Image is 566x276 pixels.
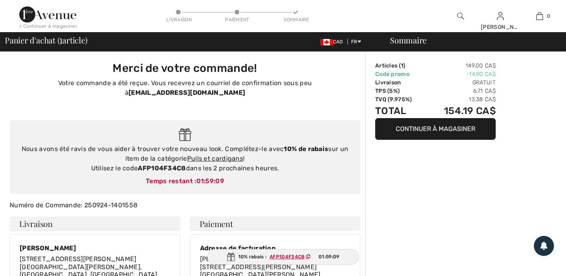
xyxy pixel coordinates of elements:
[129,89,245,96] strong: [EMAIL_ADDRESS][DOMAIN_NAME]
[19,6,76,22] img: 1ère Avenue
[375,87,425,95] td: TPS (5%)
[425,104,496,118] td: 154.19 CA$
[19,22,78,30] div: < Continuer à magasiner
[18,176,352,186] div: Temps restant :
[284,16,308,23] div: Sommaire
[200,255,253,263] span: [PERSON_NAME]
[187,155,243,162] a: Pulls et cardigans
[375,95,425,104] td: TVQ (9.975%)
[425,87,496,95] td: 6.71 CA$
[425,95,496,104] td: 13.38 CA$
[457,11,464,21] img: recherche
[284,145,328,153] strong: 10% de rabais
[14,78,356,98] p: Votre commande a été reçue. Vous recevrez un courriel de confirmation sous peu à
[270,254,304,260] ins: AFP104F34C8
[166,16,190,23] div: Livraison
[10,217,180,231] h4: Livraison
[14,61,356,75] h3: Merci de votre commande!
[320,39,333,45] img: Canadian Dollar
[536,11,543,21] img: Mon panier
[227,253,235,261] img: Gift.svg
[497,11,504,21] img: Mes infos
[425,70,496,78] td: -14.90 CA$
[375,70,425,78] td: Code promo
[207,249,359,265] div: 10% rabais :
[190,217,361,231] h4: Paiement
[196,177,224,185] span: 01:59:09
[18,144,352,173] div: Nous avons été ravis de vous aider à trouver votre nouveau look. Complétez-le avec sur un item de...
[225,16,249,23] div: Paiement
[138,164,186,172] strong: AFP104F34C8
[5,36,88,44] span: Panier d'achat ( article)
[520,11,559,21] a: 0
[200,244,351,252] div: Adresse de facturation
[547,12,550,20] span: 0
[425,78,496,87] td: Gratuit
[375,104,425,118] td: Total
[425,61,496,70] td: 149.00 CA$
[380,36,561,44] div: Sommaire
[320,39,346,45] span: CAD
[481,23,520,31] div: [PERSON_NAME]
[401,62,403,69] span: 1
[20,244,170,252] div: [PERSON_NAME]
[179,128,191,141] img: Gift.svg
[59,34,62,45] span: 1
[375,118,496,140] button: Continuer à magasiner
[5,200,365,210] div: Numéro de Commande: 250924-1401558
[497,12,504,20] a: Se connecter
[375,78,425,87] td: Livraison
[351,39,361,45] span: FR
[375,61,425,70] td: Articles ( )
[319,253,339,260] span: 01:59:09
